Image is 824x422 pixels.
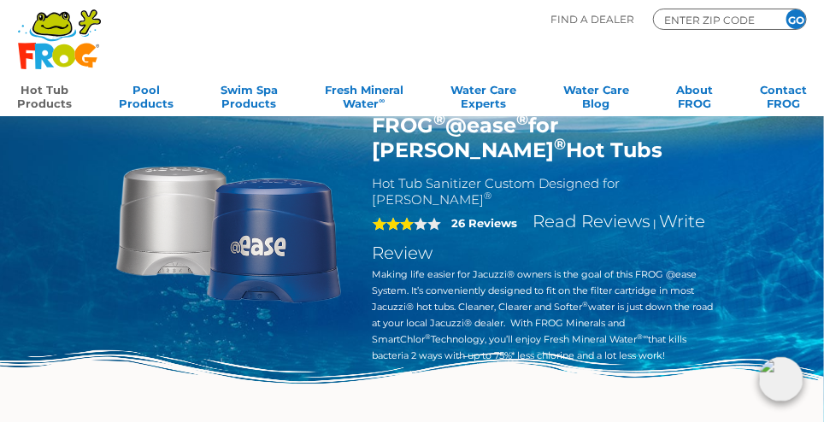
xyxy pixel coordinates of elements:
[119,78,174,112] a: PoolProducts
[373,113,715,162] h1: FROG @ease for [PERSON_NAME] Hot Tubs
[373,267,715,364] p: Making life easier for Jacuzzi® owners is the goal of this FROG @ease System. It’s conveniently d...
[583,300,589,308] sup: ®
[555,135,567,154] sup: ®
[654,217,657,230] span: |
[517,110,529,129] sup: ®
[759,357,803,401] img: openIcon
[325,78,403,112] a: Fresh MineralWater∞
[662,12,765,27] input: Zip Code Form
[450,78,516,112] a: Water CareExperts
[17,78,72,112] a: Hot TubProducts
[533,211,651,232] a: Read Reviews
[563,78,629,112] a: Water CareBlog
[434,110,446,129] sup: ®
[373,175,715,208] h2: Hot Tub Sanitizer Custom Designed for [PERSON_NAME]
[760,78,807,112] a: ContactFROG
[426,332,432,341] sup: ®
[452,216,518,230] strong: 26 Reviews
[638,332,649,341] sup: ®∞
[221,78,278,112] a: Swim SpaProducts
[676,78,713,112] a: AboutFROG
[380,96,386,105] sup: ∞
[550,9,634,30] p: Find A Dealer
[485,190,492,202] sup: ®
[373,217,414,231] span: 3
[109,113,347,350] img: Sundance-cartridges-2.png
[786,9,806,29] input: GO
